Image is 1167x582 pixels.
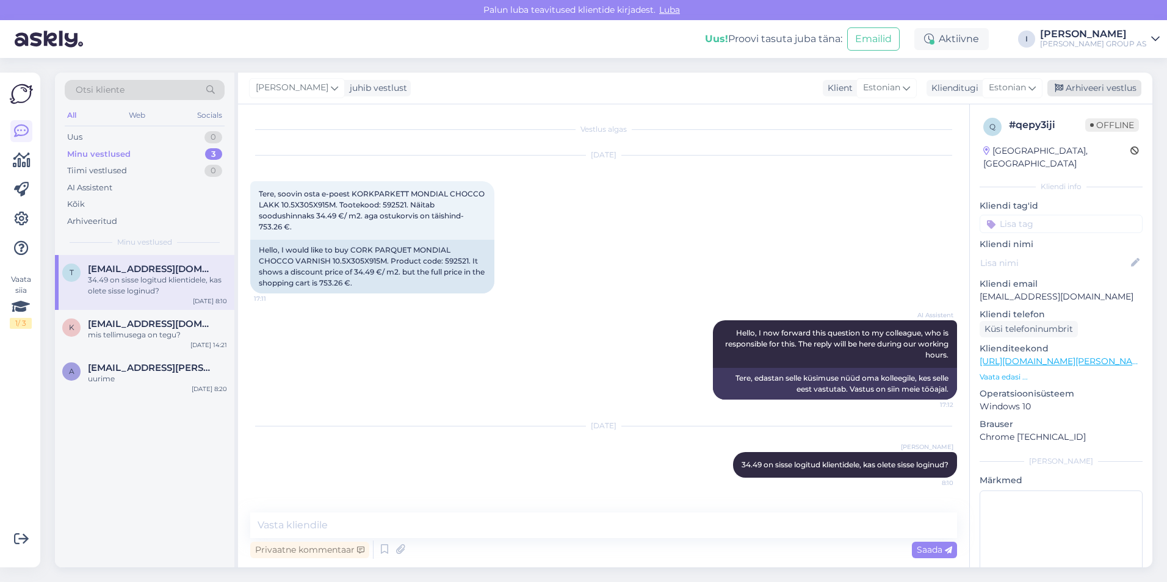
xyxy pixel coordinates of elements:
[88,318,215,329] span: kaido271@gmail.com
[256,81,328,95] span: [PERSON_NAME]
[250,542,369,558] div: Privaatne kommentaar
[88,329,227,340] div: mis tellimusega on tegu?
[88,275,227,296] div: 34.49 on sisse logitud klientidele, kas olete sisse loginud?
[1009,118,1085,132] div: # qepy3iji
[914,28,989,50] div: Aktiivne
[742,460,948,469] span: 34.49 on sisse logitud klientidele, kas olete sisse loginud?
[204,165,222,177] div: 0
[980,456,1143,467] div: [PERSON_NAME]
[10,274,32,329] div: Vaata siia
[190,340,227,350] div: [DATE] 14:21
[989,122,995,131] span: q
[1040,29,1160,49] a: [PERSON_NAME][PERSON_NAME] GROUP AS
[847,27,900,51] button: Emailid
[917,544,952,555] span: Saada
[345,82,407,95] div: juhib vestlust
[67,148,131,160] div: Minu vestlused
[205,148,222,160] div: 3
[901,442,953,451] span: [PERSON_NAME]
[67,215,117,228] div: Arhiveeritud
[1085,118,1139,132] span: Offline
[823,82,853,95] div: Klient
[908,478,953,487] span: 8:10
[250,240,494,293] div: Hello, I would like to buy CORK PARQUET MONDIAL CHOCCO VARNISH 10.5X305X915M. Product code: 59252...
[88,264,215,275] span: triinu.17@gmail.com
[69,367,74,376] span: A
[1040,39,1146,49] div: [PERSON_NAME] GROUP AS
[705,32,842,46] div: Proovi tasuta juba täna:
[250,124,957,135] div: Vestlus algas
[656,4,684,15] span: Luba
[67,182,112,194] div: AI Assistent
[70,268,74,277] span: t
[117,237,172,248] span: Minu vestlused
[980,356,1148,367] a: [URL][DOMAIN_NAME][PERSON_NAME]
[980,278,1143,290] p: Kliendi email
[983,145,1130,170] div: [GEOGRAPHIC_DATA], [GEOGRAPHIC_DATA]
[1047,80,1141,96] div: Arhiveeri vestlus
[1018,31,1035,48] div: I
[908,400,953,409] span: 17:12
[980,474,1143,487] p: Märkmed
[67,165,127,177] div: Tiimi vestlused
[259,189,486,231] span: Tere, soovin osta e-poest KORKPARKETT MONDIAL CHOCCO LAKK 10.5X305X915M. Tootekood: 592521. Näita...
[713,368,957,400] div: Tere, edastan selle küsimuse nüüd oma kolleegile, kes selle eest vastutab. Vastus on siin meie tö...
[980,215,1143,233] input: Lisa tag
[980,418,1143,431] p: Brauser
[863,81,900,95] span: Estonian
[10,82,33,106] img: Askly Logo
[980,181,1143,192] div: Kliendi info
[88,373,227,384] div: uurime
[69,323,74,332] span: k
[980,400,1143,413] p: Windows 10
[67,198,85,210] div: Kõik
[250,420,957,431] div: [DATE]
[980,431,1143,444] p: Chrome [TECHNICAL_ID]
[705,33,728,45] b: Uus!
[980,256,1129,270] input: Lisa nimi
[908,311,953,320] span: AI Assistent
[927,82,978,95] div: Klienditugi
[193,296,227,306] div: [DATE] 8:10
[76,84,125,96] span: Otsi kliente
[980,372,1143,383] p: Vaata edasi ...
[980,290,1143,303] p: [EMAIL_ADDRESS][DOMAIN_NAME]
[980,387,1143,400] p: Operatsioonisüsteem
[195,107,225,123] div: Socials
[65,107,79,123] div: All
[254,294,300,303] span: 17:11
[67,131,82,143] div: Uus
[725,328,950,359] span: Hello, I now forward this question to my colleague, who is responsible for this. The reply will b...
[192,384,227,393] div: [DATE] 8:20
[980,321,1078,337] div: Küsi telefoninumbrit
[10,318,32,329] div: 1 / 3
[204,131,222,143] div: 0
[980,342,1143,355] p: Klienditeekond
[1040,29,1146,39] div: [PERSON_NAME]
[88,362,215,373] span: Alina.lanman@gmail.com
[250,149,957,160] div: [DATE]
[126,107,148,123] div: Web
[980,308,1143,321] p: Kliendi telefon
[989,81,1026,95] span: Estonian
[980,199,1143,212] p: Kliendi tag'id
[980,238,1143,251] p: Kliendi nimi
